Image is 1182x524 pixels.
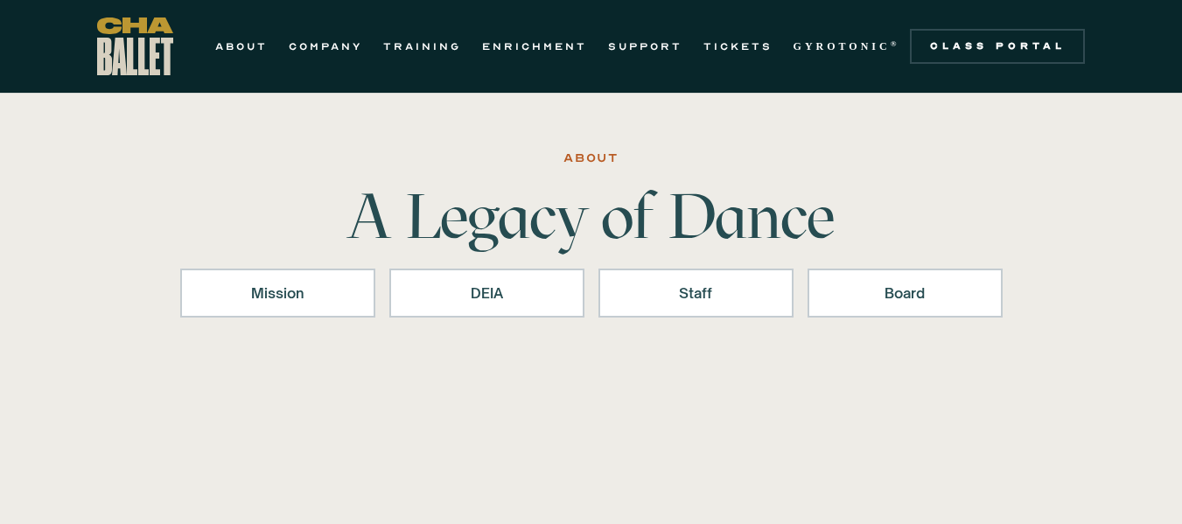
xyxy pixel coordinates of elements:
[563,148,619,169] div: ABOUT
[794,40,891,52] strong: GYROTONIC
[412,283,562,304] div: DEIA
[383,36,461,57] a: TRAINING
[891,39,900,48] sup: ®
[318,185,864,248] h1: A Legacy of Dance
[598,269,794,318] a: Staff
[621,283,771,304] div: Staff
[482,36,587,57] a: ENRICHMENT
[97,17,173,75] a: home
[180,269,375,318] a: Mission
[608,36,682,57] a: SUPPORT
[794,36,900,57] a: GYROTONIC®
[289,36,362,57] a: COMPANY
[215,36,268,57] a: ABOUT
[389,269,584,318] a: DEIA
[203,283,353,304] div: Mission
[703,36,773,57] a: TICKETS
[920,39,1074,53] div: Class Portal
[910,29,1085,64] a: Class Portal
[808,269,1003,318] a: Board
[830,283,980,304] div: Board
